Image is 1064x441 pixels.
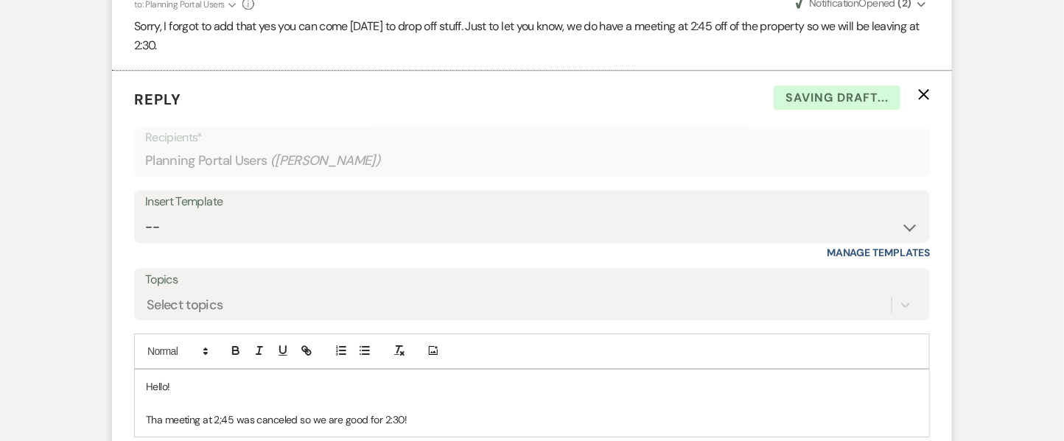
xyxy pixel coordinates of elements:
[827,246,930,259] a: Manage Templates
[134,90,181,109] span: Reply
[146,412,918,428] p: Tha meeting at 2;45 was canceled so we are good for 2:30!
[146,378,918,395] p: Hello!
[145,269,919,291] label: Topics
[774,85,900,110] span: Saving draft...
[145,147,919,175] div: Planning Portal Users
[134,17,930,54] p: Sorry, I forgot to add that yes you can come [DATE] to drop off stuff. Just to let you know, we d...
[145,128,919,147] p: Recipients*
[270,151,381,171] span: ( [PERSON_NAME] )
[147,294,223,314] div: Select topics
[145,191,919,213] div: Insert Template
